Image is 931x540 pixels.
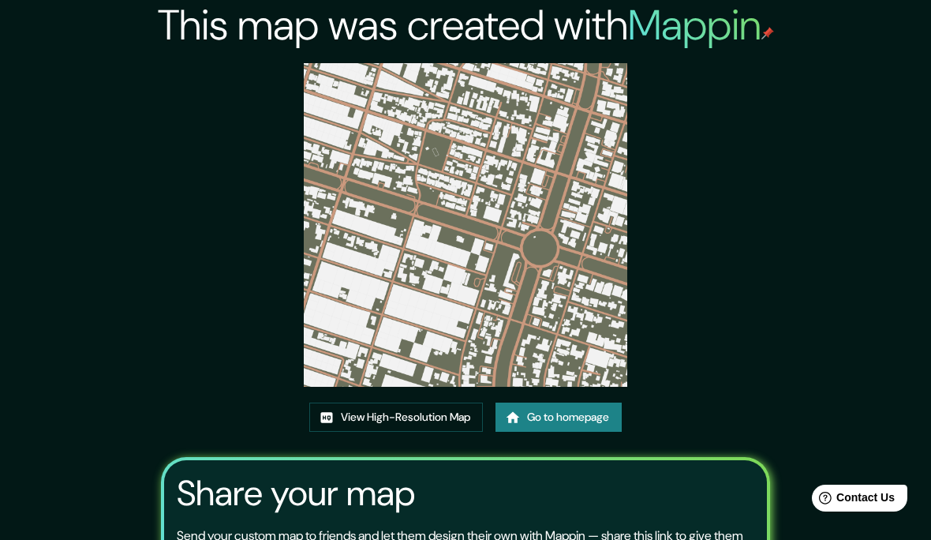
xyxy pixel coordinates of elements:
a: Go to homepage [495,403,622,432]
img: mappin-pin [761,27,774,39]
h3: Share your map [177,473,415,514]
iframe: Help widget launcher [791,478,914,523]
a: View High-Resolution Map [309,403,483,432]
img: created-map [304,63,627,387]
